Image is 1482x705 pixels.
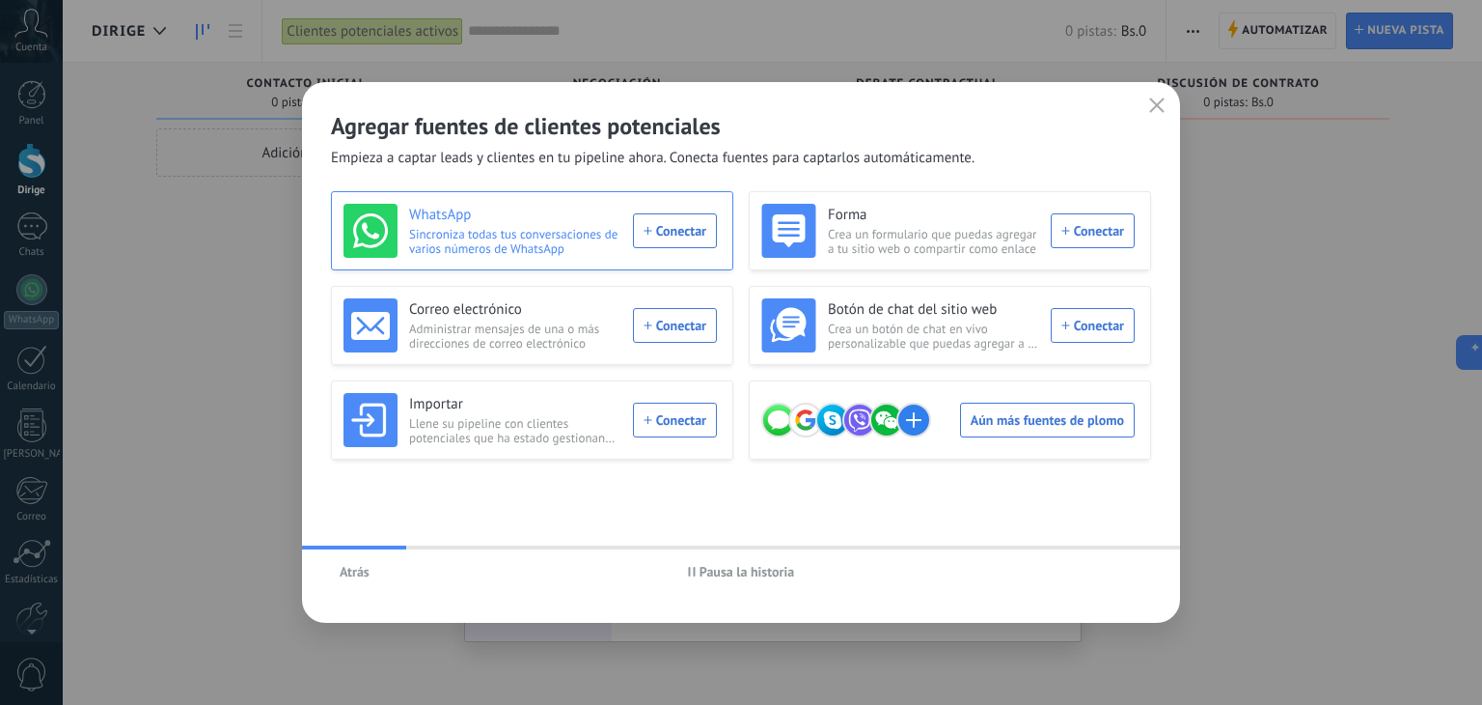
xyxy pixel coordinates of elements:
font: Agregar fuentes de clientes potenciales [331,111,721,141]
font: Administrar mensajes de una o más direcciones de correo electrónico [409,321,599,352]
font: WhatsApp [409,206,471,224]
font: Crea un formulario que puedas agregar a tu sitio web o compartir como enlace [828,226,1037,257]
font: Sincroniza todas tus conversaciones de varios números de WhatsApp [409,226,617,257]
font: Correo electrónico [409,300,522,319]
font: Forma [828,206,867,224]
font: Botón de chat del sitio web [828,300,997,319]
font: Pausa la historia [700,563,794,580]
font: Importar [409,395,463,413]
button: Atrás [331,557,378,586]
font: Atrás [340,563,370,580]
font: Empieza a captar leads y clientes en tu pipeline ahora. Conecta fuentes para captarlos automática... [331,149,974,167]
font: Llene su pipeline con clientes potenciales que ha estado gestionando en hojas de cálculo [409,415,618,461]
font: Crea un botón de chat en vivo personalizable que puedas agregar a tu sitio web [828,321,1039,366]
button: Pausa la historia [679,557,803,586]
